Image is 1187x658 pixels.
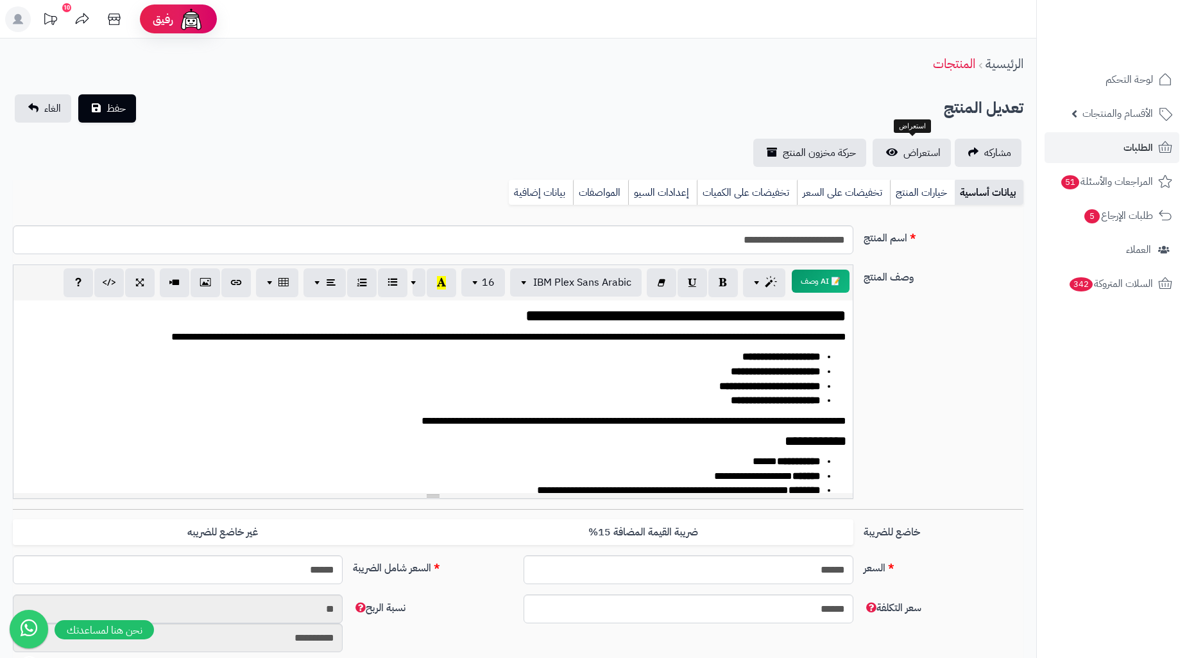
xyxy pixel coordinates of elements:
a: الطلبات [1045,132,1179,163]
a: طلبات الإرجاع5 [1045,200,1179,231]
a: المراجعات والأسئلة51 [1045,166,1179,197]
button: حفظ [78,94,136,123]
button: 📝 AI وصف [792,270,850,293]
span: الغاء [44,101,61,116]
a: بيانات إضافية [509,180,573,205]
a: تخفيضات على الكميات [697,180,797,205]
a: الغاء [15,94,71,123]
button: IBM Plex Sans Arabic [510,268,642,297]
a: تحديثات المنصة [34,6,66,35]
span: العملاء [1126,241,1151,259]
span: حركة مخزون المنتج [783,145,856,160]
a: حركة مخزون المنتج [753,139,866,167]
a: المواصفات [573,180,628,205]
label: السعر [858,555,1029,576]
label: غير خاضع للضريبه [13,519,433,546]
button: 16 [461,268,505,297]
a: إعدادات السيو [628,180,697,205]
span: 51 [1061,175,1079,189]
a: استعراض [873,139,951,167]
label: وصف المنتج [858,264,1029,285]
span: رفيق [153,12,173,27]
span: 5 [1084,209,1100,223]
div: استعراض [894,119,931,134]
a: لوحة التحكم [1045,64,1179,95]
span: 342 [1070,277,1093,291]
span: مشاركه [984,145,1011,160]
label: خاضع للضريبة [858,519,1029,540]
span: الطلبات [1123,139,1153,157]
a: السلات المتروكة342 [1045,268,1179,299]
a: الرئيسية [986,54,1023,73]
img: ai-face.png [178,6,204,32]
span: طلبات الإرجاع [1083,207,1153,225]
span: لوحة التحكم [1106,71,1153,89]
span: استعراض [903,145,941,160]
div: 10 [62,3,71,12]
span: نسبة الربح [353,600,406,616]
a: تخفيضات على السعر [797,180,890,205]
label: ضريبة القيمة المضافة 15% [433,519,853,546]
a: خيارات المنتج [890,180,955,205]
h2: تعديل المنتج [944,95,1023,121]
span: المراجعات والأسئلة [1060,173,1153,191]
a: مشاركه [955,139,1021,167]
span: السلات المتروكة [1068,275,1153,293]
label: السعر شامل الضريبة [348,555,518,576]
a: بيانات أساسية [955,180,1023,205]
span: IBM Plex Sans Arabic [533,275,631,290]
a: العملاء [1045,234,1179,265]
span: حفظ [107,101,126,116]
a: المنتجات [933,54,975,73]
span: 16 [482,275,495,290]
span: الأقسام والمنتجات [1082,105,1153,123]
span: سعر التكلفة [864,600,921,616]
label: اسم المنتج [858,225,1029,246]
